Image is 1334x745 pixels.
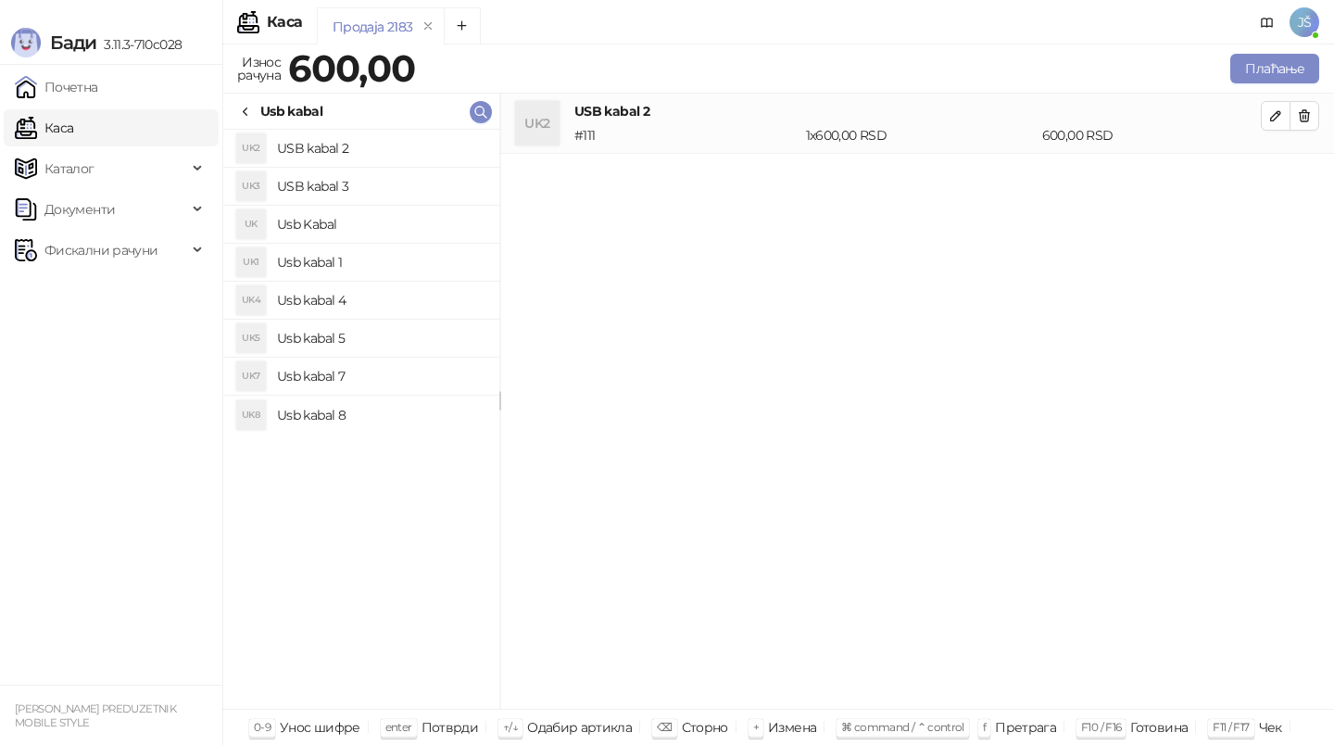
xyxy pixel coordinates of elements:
span: JŠ [1290,7,1319,37]
a: Каса [15,109,73,146]
span: ⌫ [657,720,672,734]
img: Logo [11,28,41,57]
button: Add tab [444,7,481,44]
div: Потврди [422,715,479,739]
div: Готовина [1130,715,1188,739]
h4: Usb Kabal [277,209,485,239]
a: Почетна [15,69,98,106]
span: ↑/↓ [503,720,518,734]
h4: Usb kabal 5 [277,323,485,353]
button: remove [416,19,440,34]
span: enter [385,720,412,734]
div: Продаја 2183 [333,17,412,37]
div: UK1 [236,247,266,277]
span: 0-9 [254,720,271,734]
div: # 111 [571,125,802,145]
div: UK2 [236,133,266,163]
span: f [983,720,986,734]
button: Плаћање [1230,54,1319,83]
h4: Usb kabal 8 [277,400,485,430]
h4: Usb kabal 4 [277,285,485,315]
h4: USB kabal 3 [277,171,485,201]
span: Документи [44,191,115,228]
a: Документација [1252,7,1282,37]
div: Унос шифре [280,715,360,739]
div: Сторно [682,715,728,739]
span: Фискални рачуни [44,232,157,269]
div: Usb kabal [260,101,322,121]
span: Бади [50,32,96,54]
div: UK3 [236,171,266,201]
span: F11 / F17 [1213,720,1249,734]
div: 1 x 600,00 RSD [802,125,1038,145]
span: 3.11.3-710c028 [96,36,182,53]
div: Измена [768,715,816,739]
span: Каталог [44,150,94,187]
div: UK7 [236,361,266,391]
span: ⌘ command / ⌃ control [841,720,964,734]
div: UK [236,209,266,239]
small: [PERSON_NAME] PREDUZETNIK MOBILE STYLE [15,702,176,729]
div: UK4 [236,285,266,315]
div: Износ рачуна [233,50,284,87]
div: Каса [267,15,302,30]
div: UK8 [236,400,266,430]
h4: Usb kabal 7 [277,361,485,391]
span: F10 / F16 [1081,720,1121,734]
h4: USB kabal 2 [277,133,485,163]
div: Чек [1259,715,1282,739]
h4: Usb kabal 1 [277,247,485,277]
span: + [753,720,759,734]
div: UK5 [236,323,266,353]
strong: 600,00 [288,45,415,91]
div: UK2 [515,101,560,145]
div: Одабир артикла [527,715,632,739]
div: 600,00 RSD [1038,125,1265,145]
div: Претрага [995,715,1056,739]
div: grid [223,130,499,709]
h4: USB kabal 2 [574,101,1261,121]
